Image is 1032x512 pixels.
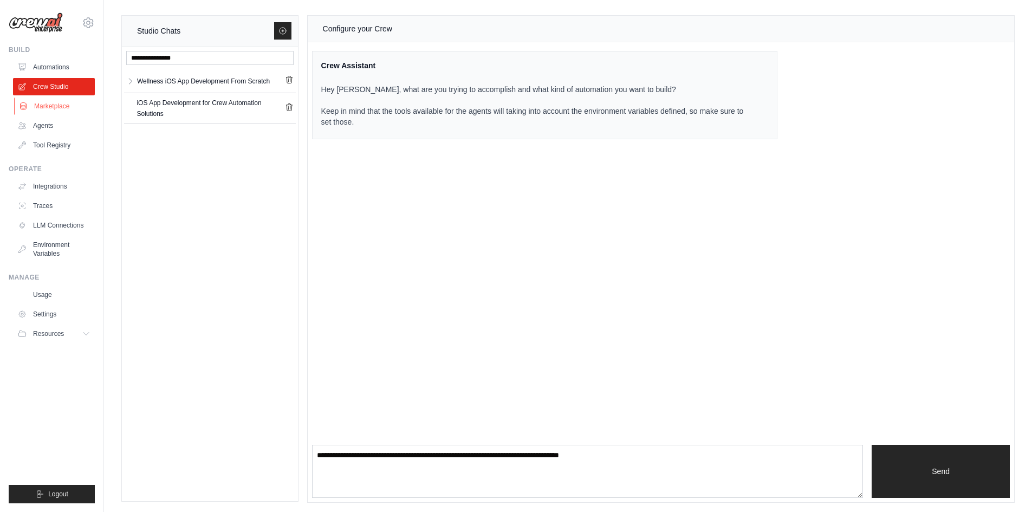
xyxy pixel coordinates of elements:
button: Send [872,445,1010,498]
a: Automations [13,59,95,76]
div: Operate [9,165,95,173]
span: Resources [33,329,64,338]
a: Wellness iOS App Development From Scratch [135,74,285,88]
a: Marketplace [14,98,96,115]
a: Agents [13,117,95,134]
a: Environment Variables [13,236,95,262]
a: Traces [13,197,95,215]
a: Crew Studio [13,78,95,95]
a: Settings [13,306,95,323]
a: iOS App Development for Crew Automation Solutions [134,98,284,119]
div: iOS App Development for Crew Automation Solutions [137,98,284,119]
p: Hey [PERSON_NAME], what are you trying to accomplish and what kind of automation you want to buil... [321,84,755,127]
div: Build [9,46,95,54]
a: LLM Connections [13,217,95,234]
div: Crew Assistant [321,60,755,71]
div: Manage [9,273,95,282]
div: Wellness iOS App Development From Scratch [137,76,270,87]
button: Logout [9,485,95,503]
div: Configure your Crew [323,22,392,35]
span: Logout [48,490,68,498]
button: Resources [13,325,95,342]
div: Studio Chats [137,24,180,37]
a: Integrations [13,178,95,195]
a: Tool Registry [13,137,95,154]
a: Usage [13,286,95,303]
img: Logo [9,12,63,33]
